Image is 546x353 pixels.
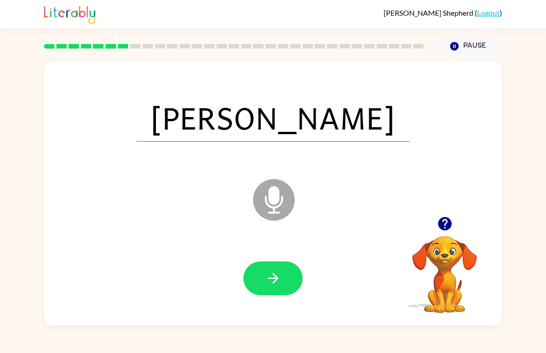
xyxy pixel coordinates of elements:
[435,36,502,57] button: Pause
[136,93,409,142] span: [PERSON_NAME]
[44,4,95,24] img: Literably
[384,8,502,17] div: ( )
[384,8,475,17] span: [PERSON_NAME] Shepherd
[477,8,500,17] a: Logout
[398,222,491,314] video: Your browser must support playing .mp4 files to use Literably. Please try using another browser.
